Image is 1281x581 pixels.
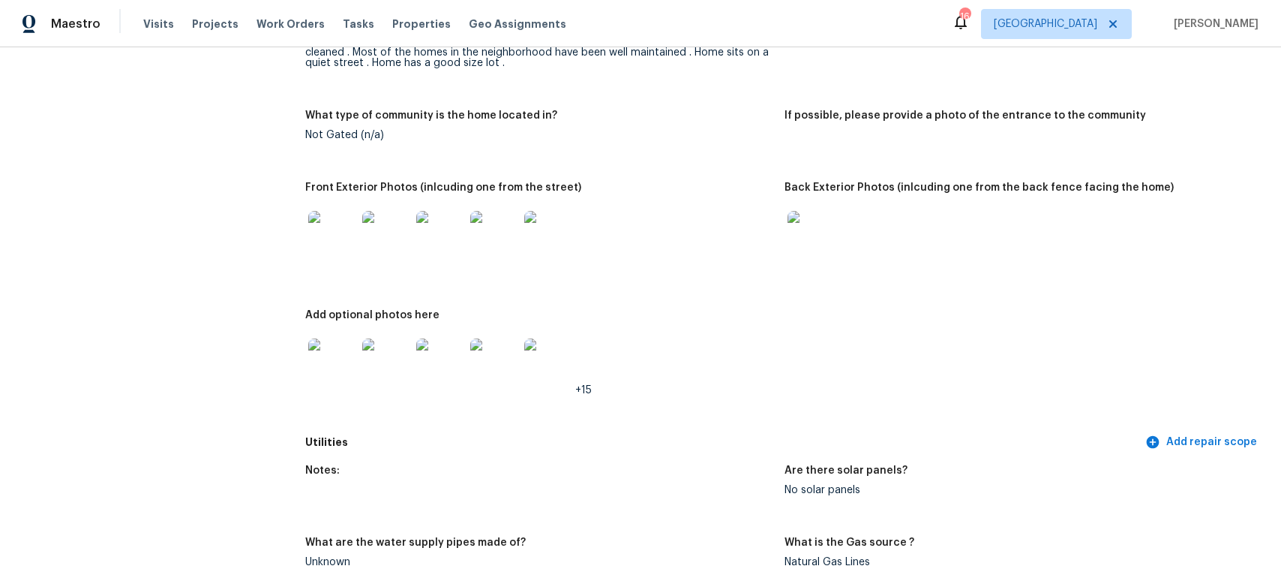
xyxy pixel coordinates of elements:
[305,110,557,121] h5: What type of community is the home located in?
[305,182,581,193] h5: Front Exterior Photos (inlcuding one from the street)
[305,465,340,476] h5: Notes:
[469,17,566,32] span: Geo Assignments
[305,310,439,321] h5: Add optional photos here
[51,17,100,32] span: Maestro
[994,17,1097,32] span: [GEOGRAPHIC_DATA]
[305,435,1142,450] h5: Utilities
[305,130,772,140] div: Not Gated (n/a)
[784,557,1251,567] div: Natural Gas Lines
[784,537,914,548] h5: What is the Gas source ?
[192,17,238,32] span: Projects
[784,465,907,476] h5: Are there solar panels?
[1168,17,1258,32] span: [PERSON_NAME]
[784,485,1251,495] div: No solar panels
[1148,433,1257,452] span: Add repair scope
[305,537,526,548] h5: What are the water supply pipes made of?
[256,17,325,32] span: Work Orders
[575,385,592,396] span: +15
[1142,429,1263,456] button: Add repair scope
[959,9,970,24] div: 16
[343,19,374,29] span: Tasks
[305,557,772,567] div: Unknown
[784,182,1174,193] h5: Back Exterior Photos (inlcuding one from the back fence facing the home)
[392,17,451,32] span: Properties
[784,110,1146,121] h5: If possible, please provide a photo of the entrance to the community
[143,17,174,32] span: Visits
